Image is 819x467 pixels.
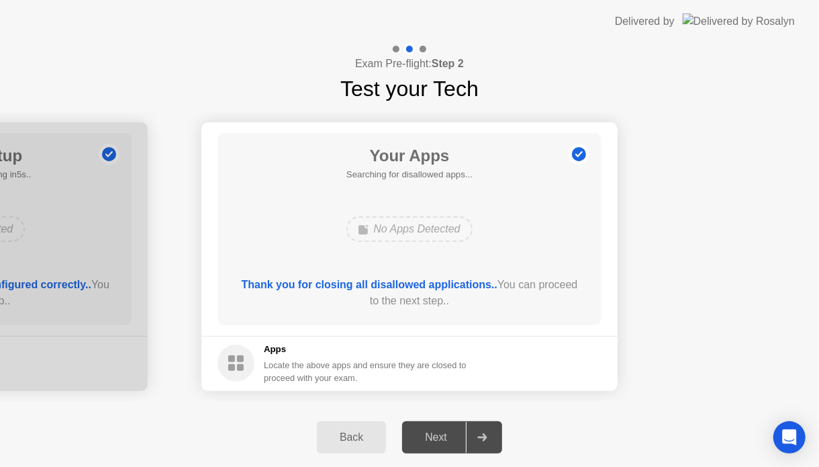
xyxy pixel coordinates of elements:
[406,431,466,443] div: Next
[346,216,472,242] div: No Apps Detected
[773,421,806,454] div: Open Intercom Messenger
[346,144,473,168] h1: Your Apps
[615,13,675,30] div: Delivered by
[683,13,795,29] img: Delivered by Rosalyn
[321,431,382,443] div: Back
[317,421,386,454] button: Back
[402,421,502,454] button: Next
[340,73,479,105] h1: Test your Tech
[237,277,583,309] div: You can proceed to the next step..
[264,359,467,384] div: Locate the above apps and ensure they are closed to proceed with your exam.
[242,279,497,290] b: Thank you for closing all disallowed applications..
[264,343,467,356] h5: Apps
[432,58,464,69] b: Step 2
[355,56,464,72] h4: Exam Pre-flight:
[346,168,473,181] h5: Searching for disallowed apps...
